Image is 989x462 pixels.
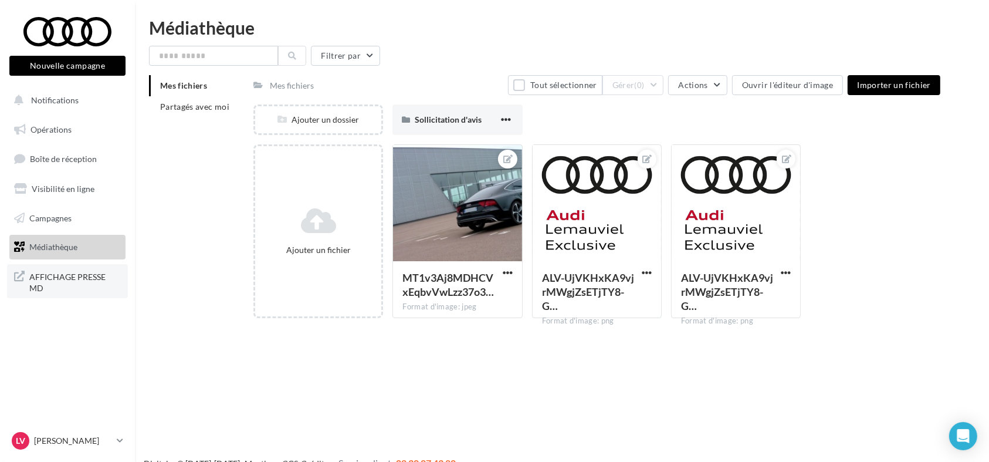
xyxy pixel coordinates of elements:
a: Visibilité en ligne [7,177,128,201]
span: Importer un fichier [857,80,931,90]
a: Médiathèque [7,235,128,259]
div: Format d'image: png [542,316,652,326]
span: Actions [678,80,707,90]
span: Visibilité en ligne [32,184,94,194]
span: ALV-UjVKHxKA9vjrMWgjZsETjTY8-GePi5GTxiU7V7n7vTpoBnoKTsWF [681,271,773,312]
div: Format d'image: jpeg [402,302,512,312]
span: LV [16,435,25,447]
span: (0) [635,80,645,90]
div: Ajouter un dossier [255,114,381,126]
a: AFFICHAGE PRESSE MD [7,264,128,299]
div: Ajouter un fichier [260,244,377,256]
a: Campagnes [7,206,128,231]
span: Opérations [31,124,72,134]
span: Mes fichiers [160,80,207,90]
p: [PERSON_NAME] [34,435,112,447]
button: Ouvrir l'éditeur d'image [732,75,843,95]
span: AFFICHAGE PRESSE MD [29,269,121,294]
div: Format d'image: png [681,316,791,326]
span: ALV-UjVKHxKA9vjrMWgjZsETjTY8-GePi5GTxiU7V7n7vTpoBnoKTsWF [542,271,634,312]
button: Notifications [7,88,123,113]
span: MT1v3Aj8MDHCVxEqbvVwLzz37o3ST89a9_UFqY_0ZBDFDdM-nk1fNlADWCDGGZprtfi-gVvM8jyIz-P9Rw=s0 [402,271,494,298]
button: Actions [668,75,727,95]
button: Nouvelle campagne [9,56,126,76]
button: Tout sélectionner [508,75,602,95]
span: Partagés avec moi [160,102,229,112]
span: Campagnes [29,213,72,222]
div: Open Intercom Messenger [949,422,977,450]
span: Boîte de réception [30,154,97,164]
a: Opérations [7,117,128,142]
a: LV [PERSON_NAME] [9,430,126,452]
div: Mes fichiers [270,80,314,92]
span: Sollicitation d'avis [415,114,482,124]
div: Médiathèque [149,19,975,36]
span: Médiathèque [29,242,77,252]
span: Notifications [31,95,79,105]
a: Boîte de réception [7,146,128,171]
button: Filtrer par [311,46,380,66]
button: Gérer(0) [602,75,664,95]
button: Importer un fichier [848,75,940,95]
